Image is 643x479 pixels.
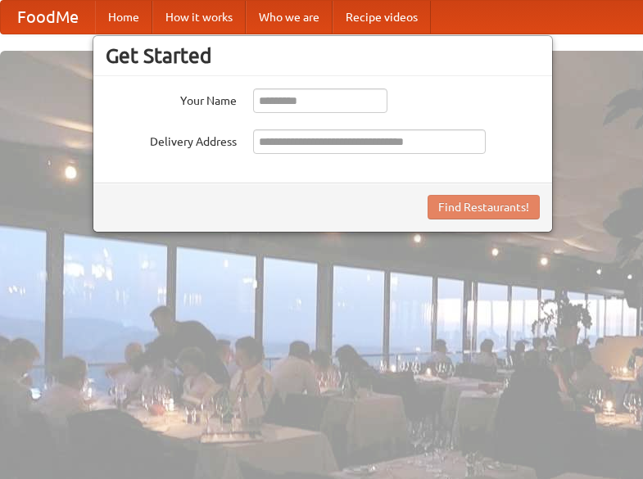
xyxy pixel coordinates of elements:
[95,1,152,34] a: Home
[428,195,540,219] button: Find Restaurants!
[1,1,95,34] a: FoodMe
[106,43,540,68] h3: Get Started
[152,1,246,34] a: How it works
[106,88,237,109] label: Your Name
[106,129,237,150] label: Delivery Address
[333,1,431,34] a: Recipe videos
[246,1,333,34] a: Who we are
